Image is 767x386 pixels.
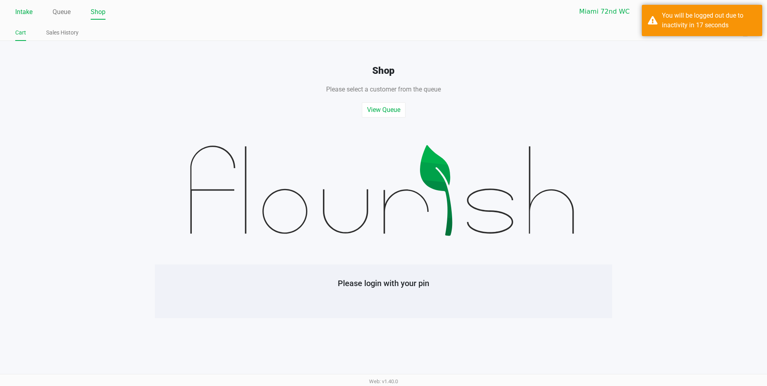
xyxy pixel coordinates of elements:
h5: Please login with your pin [161,278,606,288]
div: You will be logged out due to inactivity in 17 seconds [662,11,756,30]
a: Sales History [46,28,79,38]
a: Cart [15,28,26,38]
span: Please select a customer from the queue [326,85,441,93]
button: Select [662,4,674,19]
img: Flourish logo image [155,118,612,265]
a: Intake [15,6,32,18]
a: Shop [91,6,106,18]
span: Web: v1.40.0 [369,378,398,384]
a: Queue [53,6,71,18]
span: Miami 72nd WC [579,7,657,16]
button: View Queue [362,102,406,118]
